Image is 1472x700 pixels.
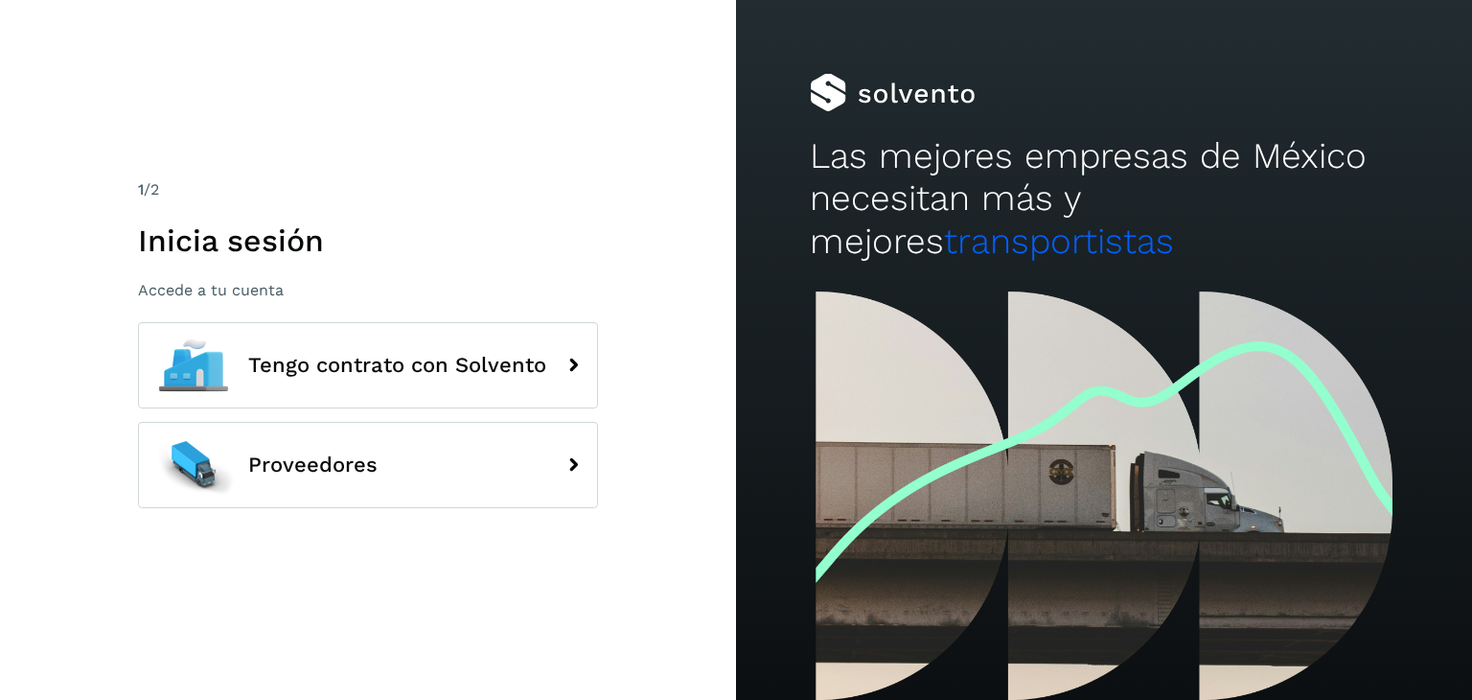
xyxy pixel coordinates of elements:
button: Tengo contrato con Solvento [138,322,598,408]
h2: Las mejores empresas de México necesitan más y mejores [810,135,1398,263]
span: transportistas [944,221,1174,262]
span: Proveedores [248,454,378,477]
button: Proveedores [138,422,598,508]
p: Accede a tu cuenta [138,281,598,299]
h1: Inicia sesión [138,222,598,259]
span: 1 [138,180,144,198]
span: Tengo contrato con Solvento [248,354,546,377]
div: /2 [138,178,598,201]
